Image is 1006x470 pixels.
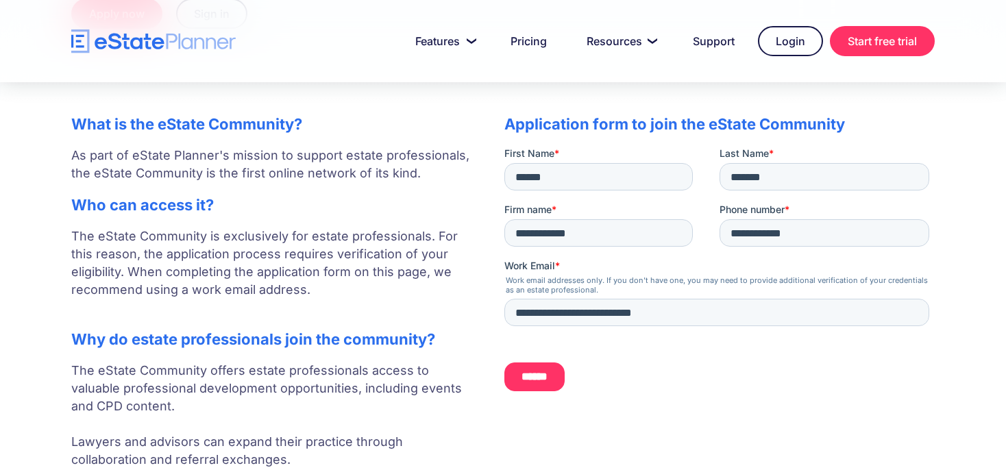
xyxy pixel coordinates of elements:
[71,330,477,348] h2: Why do estate professionals join the community?
[494,27,563,55] a: Pricing
[71,115,477,133] h2: What is the eState Community?
[758,26,823,56] a: Login
[676,27,751,55] a: Support
[504,147,935,401] iframe: Form 0
[71,29,236,53] a: home
[71,147,477,182] p: As part of eState Planner's mission to support estate professionals, the eState Community is the ...
[830,26,935,56] a: Start free trial
[399,27,487,55] a: Features
[570,27,670,55] a: Resources
[71,227,477,317] p: The eState Community is exclusively for estate professionals. For this reason, the application pr...
[504,115,935,133] h2: Application form to join the eState Community
[71,196,477,214] h2: Who can access it?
